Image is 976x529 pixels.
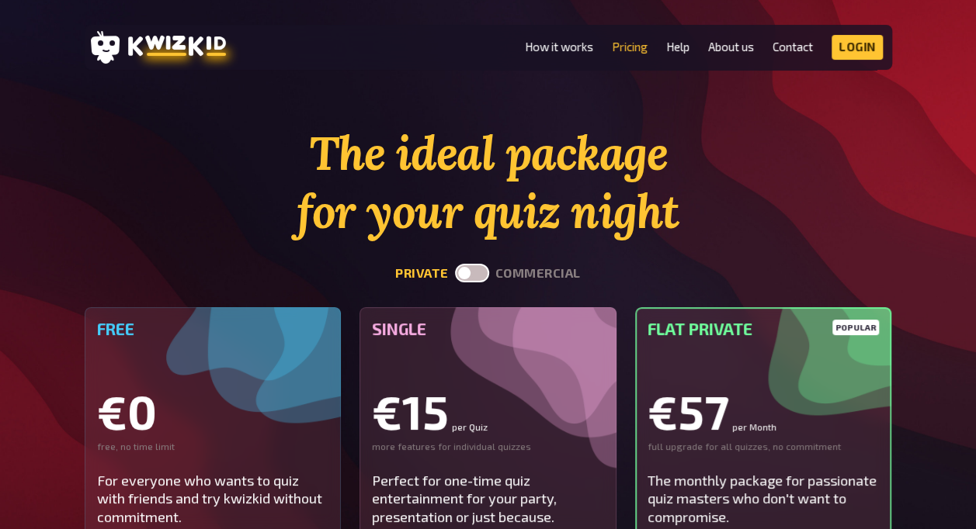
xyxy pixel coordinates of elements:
[666,40,689,54] a: Help
[372,472,604,526] div: Perfect for one-time quiz entertainment for your party, presentation or just because.
[452,422,488,431] small: per Quiz
[97,472,329,526] div: For everyone who wants to quiz with friends and try kwizkid without commitment.
[395,266,449,281] button: private
[97,441,329,453] div: free, no time limit
[612,40,648,54] a: Pricing
[648,441,880,453] div: full upgrade for all quizzes, no commitment
[97,320,329,338] h5: Free
[648,320,880,338] h5: Flat Private
[372,441,604,453] div: more features for individual quizzes
[773,40,813,54] a: Contact
[97,388,329,434] div: €0
[832,35,883,60] a: Login
[372,320,604,338] h5: Single
[495,266,581,281] button: commercial
[648,388,880,434] div: €57
[525,40,593,54] a: How it works
[85,124,892,240] h1: The ideal package for your quiz night
[732,422,776,431] small: per Month
[372,388,604,434] div: €15
[648,472,880,526] div: The monthly package for passionate quiz masters who don't want to compromise.
[708,40,754,54] a: About us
